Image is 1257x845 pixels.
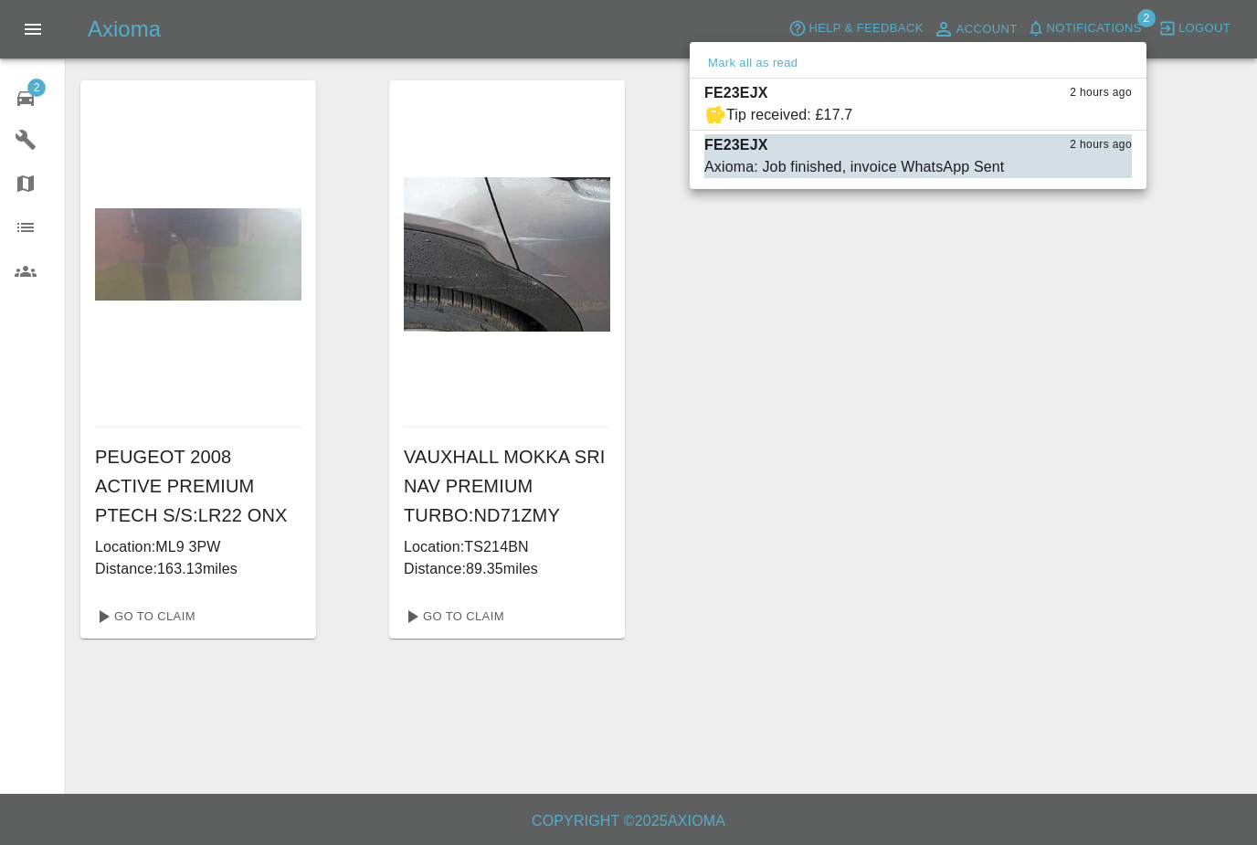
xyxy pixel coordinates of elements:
[704,82,768,104] p: FE23EJX
[726,104,852,126] div: Tip received: £17.7
[704,53,801,74] button: Mark all as read
[704,134,768,156] p: FE23EJX
[1070,84,1132,102] span: 2 hours ago
[1070,136,1132,154] span: 2 hours ago
[704,156,1004,178] div: Axioma: Job finished, invoice WhatsApp Sent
